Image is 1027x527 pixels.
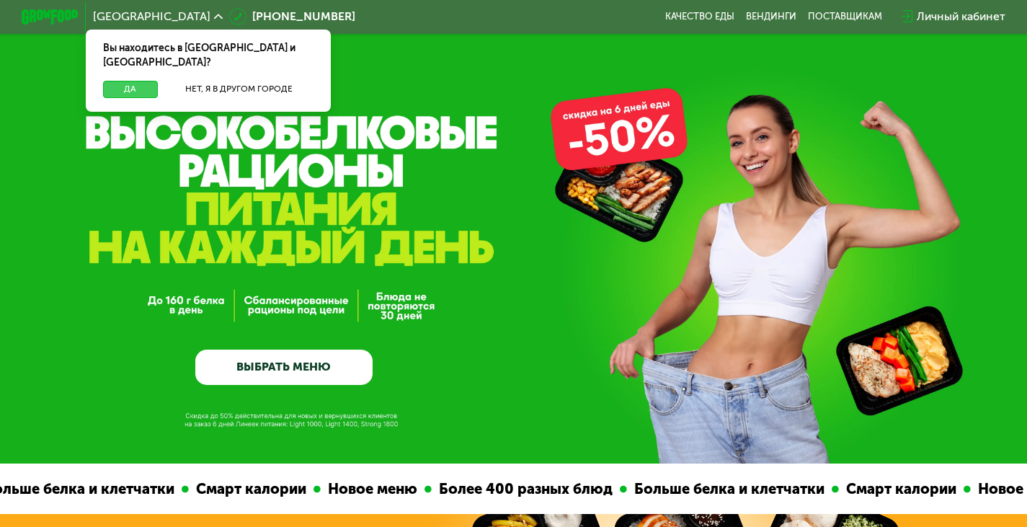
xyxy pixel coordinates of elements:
a: Качество еды [665,11,734,22]
div: Смарт калории [187,478,312,500]
a: ВЫБРАТЬ МЕНЮ [195,350,373,385]
button: Да [103,81,158,98]
div: поставщикам [808,11,882,22]
div: Вы находитесь в [GEOGRAPHIC_DATA] и [GEOGRAPHIC_DATA]? [86,30,331,81]
button: Нет, я в другом городе [164,81,314,98]
div: Больше белка и клетчатки [626,478,830,500]
span: [GEOGRAPHIC_DATA] [93,11,210,22]
div: Личный кабинет [917,8,1005,25]
a: Вендинги [746,11,796,22]
a: [PHONE_NUMBER] [229,8,355,25]
div: Смарт калории [837,478,962,500]
div: Новое меню [319,478,423,500]
div: Более 400 разных блюд [430,478,618,500]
